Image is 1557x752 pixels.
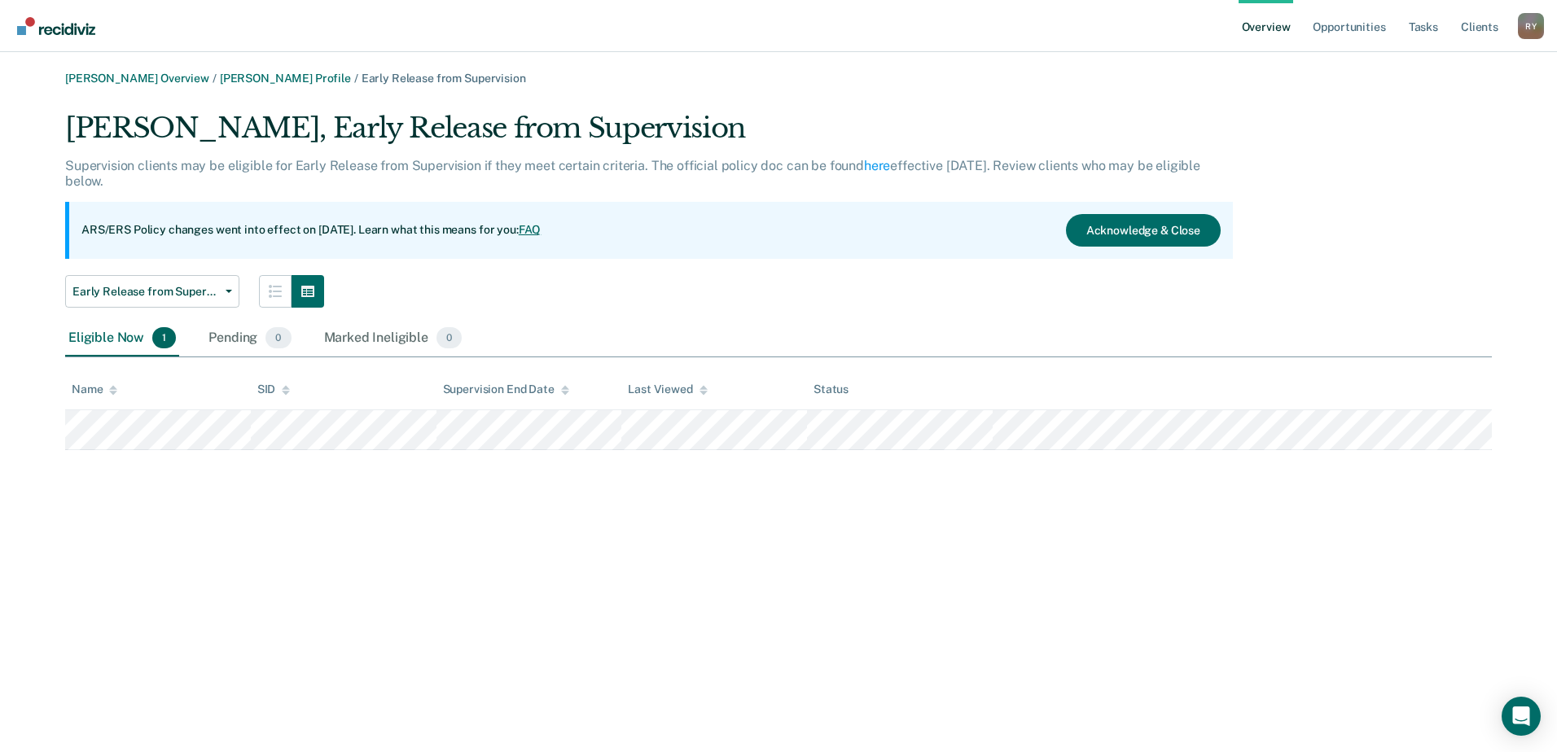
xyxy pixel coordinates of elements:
a: [PERSON_NAME] Overview [65,72,209,85]
div: Name [72,383,117,396]
span: 1 [152,327,176,348]
a: [PERSON_NAME] Profile [220,72,351,85]
a: here [864,158,890,173]
img: Recidiviz [17,17,95,35]
span: / [351,72,362,85]
div: Pending0 [205,321,294,356]
div: Marked Ineligible0 [321,321,466,356]
p: ARS/ERS Policy changes went into effect on [DATE]. Learn what this means for you: [81,222,541,238]
div: Last Viewed [628,383,707,396]
button: Acknowledge & Close [1066,214,1221,247]
span: Early Release from Supervision [72,285,219,299]
span: 0 [265,327,291,348]
div: Open Intercom Messenger [1502,697,1541,736]
span: Early Release from Supervision [362,72,526,85]
button: Profile dropdown button [1518,13,1544,39]
div: SID [257,383,291,396]
div: [PERSON_NAME], Early Release from Supervision [65,111,1233,158]
span: 0 [436,327,462,348]
div: Eligible Now1 [65,321,179,356]
div: Supervision End Date [443,383,569,396]
button: Early Release from Supervision [65,275,239,308]
div: R Y [1518,13,1544,39]
span: / [209,72,220,85]
p: Supervision clients may be eligible for Early Release from Supervision if they meet certain crite... [65,158,1200,189]
div: Status [814,383,849,396]
a: FAQ [519,223,542,236]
